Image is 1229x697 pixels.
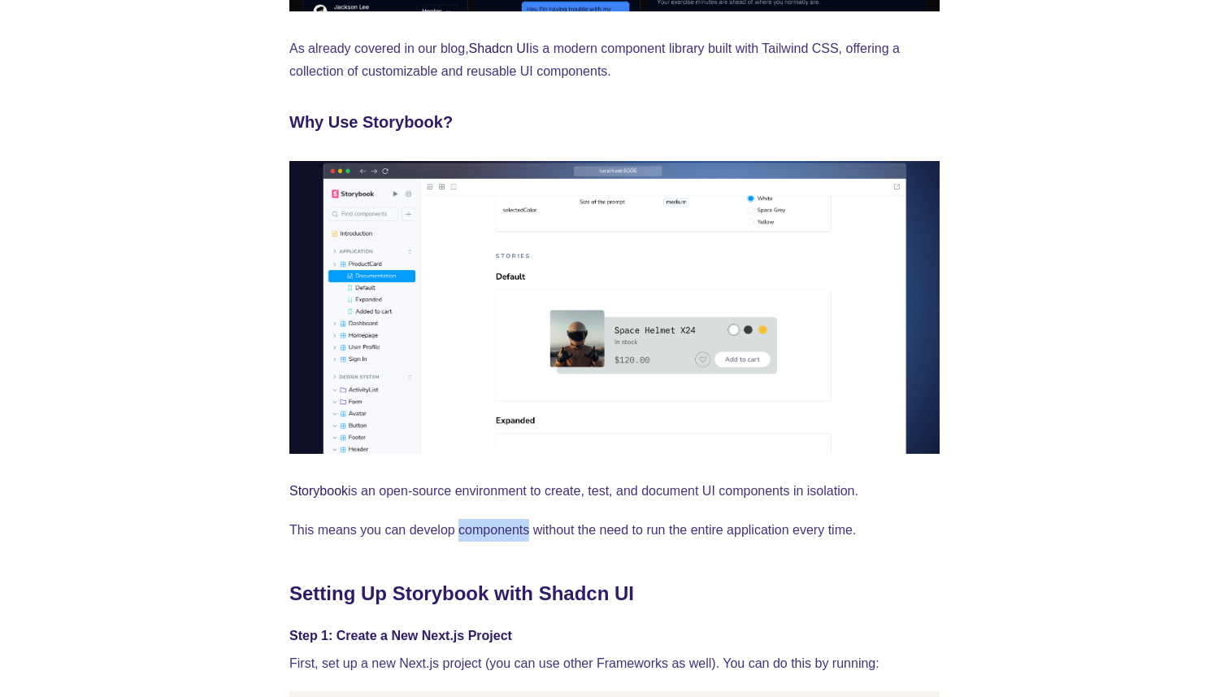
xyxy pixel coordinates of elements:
[289,37,940,83] p: As already covered in our blog, is a modern component library built with Tailwind CSS, offering a...
[289,109,940,135] h3: Why Use Storybook?
[289,652,940,675] p: First, set up a new Next.js project (you can use other Frameworks as well). You can do this by ru...
[289,626,940,646] h4: Step 1: Create a New Next.js Project
[289,161,940,454] img: Storybook
[469,41,530,55] a: Shadcn UI
[289,581,940,607] h2: Setting Up Storybook with Shadcn UI
[289,484,348,498] a: Storybook
[289,480,940,503] p: is an open-source environment to create, test, and document UI components in isolation.
[289,519,940,542] p: This means you can develop components without the need to run the entire application every time.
